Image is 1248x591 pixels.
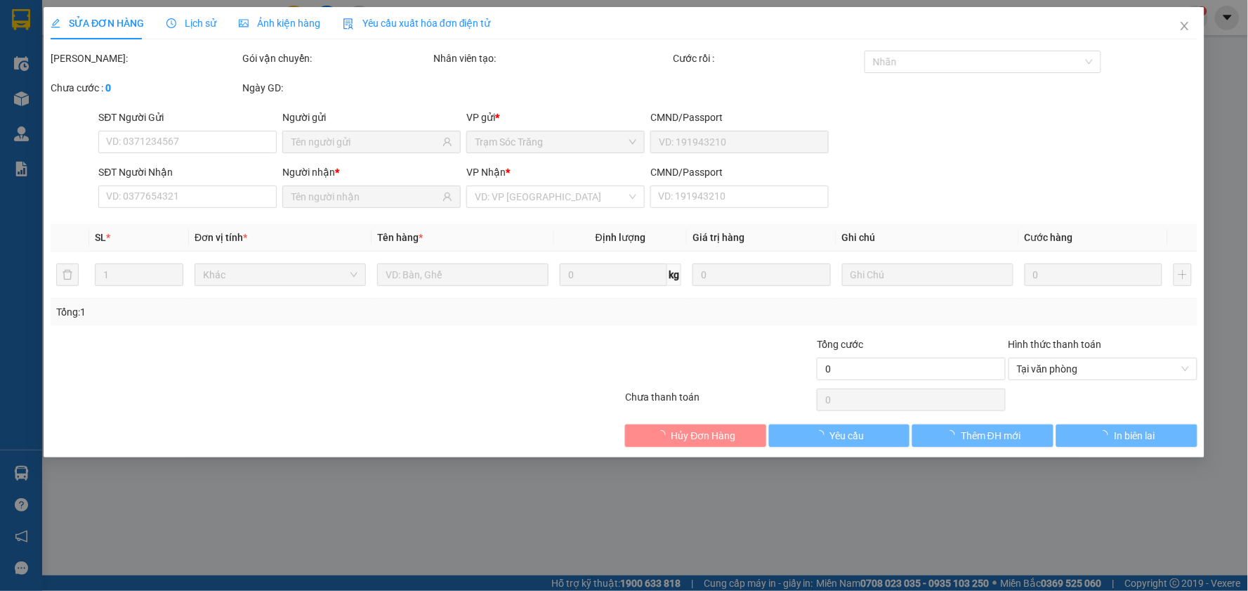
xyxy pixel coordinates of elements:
span: In biên lai [1115,428,1155,443]
input: Tên người gửi [291,134,440,150]
span: Tổng cước [817,339,863,350]
div: Người gửi [282,110,461,125]
input: Ghi Chú [842,264,1013,286]
input: VD: Bàn, Ghế [377,264,549,286]
input: Tên người nhận [291,189,440,204]
span: Đơn vị tính [195,232,247,243]
div: Tổng: 1 [56,304,482,320]
button: Yêu cầu [769,424,910,447]
span: Ảnh kiện hàng [239,18,320,29]
input: 0 [692,264,831,286]
span: loading [945,430,961,440]
div: CMND/Passport [651,110,829,125]
span: SL [95,232,106,243]
button: delete [56,264,79,286]
span: Hủy Đơn Hàng [671,428,736,443]
span: Giá trị hàng [692,232,744,243]
button: In biên lai [1056,424,1197,447]
span: Thêm ĐH mới [961,428,1020,443]
span: Tên hàng [377,232,423,243]
span: picture [239,18,249,28]
div: CMND/Passport [651,164,829,180]
span: kg [667,264,681,286]
span: Yêu cầu xuất hóa đơn điện tử [343,18,491,29]
span: Khác [203,264,357,285]
button: Close [1165,7,1204,46]
div: Ngày GD: [242,80,431,96]
span: TP.HCM -SÓC TRĂNG [82,44,181,55]
div: Chưa thanh toán [624,389,815,414]
div: Nhân viên tạo: [434,51,671,66]
div: Gói vận chuyển: [242,51,431,66]
span: SỬA ĐƠN HÀNG [51,18,144,29]
div: Người nhận [282,164,461,180]
div: SĐT Người Nhận [98,164,277,180]
button: Thêm ĐH mới [913,424,1054,447]
span: loading [656,430,671,440]
span: [DATE] [207,30,268,44]
span: close [1179,20,1190,32]
div: [PERSON_NAME]: [51,51,239,66]
div: VP gửi [467,110,645,125]
span: Lịch sử [166,18,216,29]
strong: PHIẾU GỬI HÀNG [80,58,194,73]
p: Ngày giờ in: [207,17,268,44]
span: loading [1099,430,1115,440]
img: icon [343,18,354,30]
span: loading [815,430,830,440]
div: Chưa cước : [51,80,239,96]
div: SĐT Người Gửi [98,110,277,125]
th: Ghi chú [836,224,1019,252]
span: VP Nhận [467,167,506,178]
div: Cước rồi : [674,51,862,66]
label: Hình thức thanh toán [1009,339,1102,350]
b: 0 [105,82,111,93]
span: Gửi: [6,97,145,148]
span: user [443,192,453,202]
span: user [443,137,453,147]
span: clock-circle [166,18,176,28]
span: Trạm Sóc Trăng [6,97,145,148]
span: Định lượng [596,232,645,243]
span: Cước hàng [1025,232,1073,243]
input: 0 [1025,264,1163,286]
button: Hủy Đơn Hàng [626,424,767,447]
strong: XE KHÁCH MỸ DUYÊN [88,8,185,38]
span: Yêu cầu [830,428,865,443]
input: VD: 191943210 [651,131,829,153]
span: Tại văn phòng [1017,358,1189,379]
span: edit [51,18,60,28]
button: plus [1174,264,1191,286]
span: Trạm Sóc Trăng [475,131,637,152]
